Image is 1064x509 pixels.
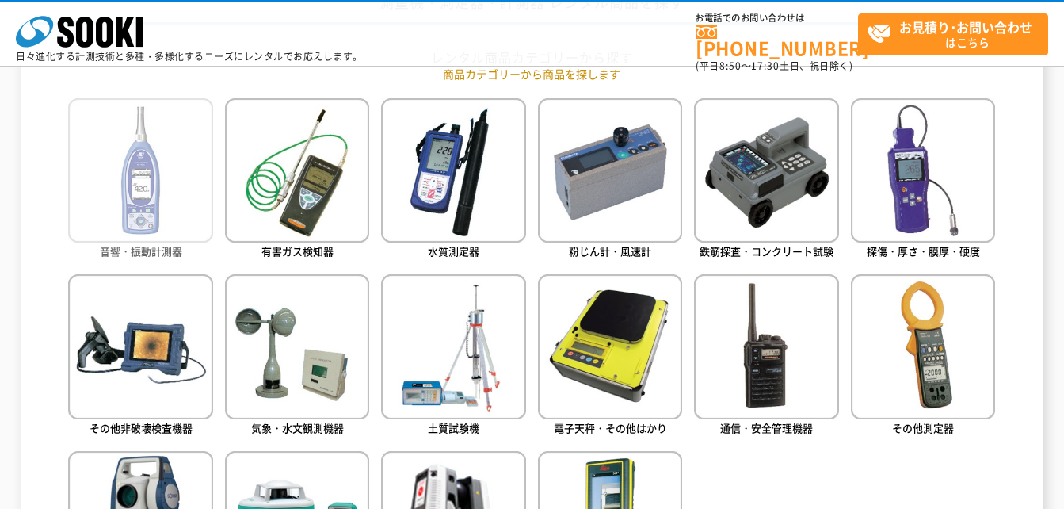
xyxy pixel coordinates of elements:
[867,14,1047,54] span: はこちら
[851,98,995,243] img: 探傷・厚さ・膜厚・硬度
[225,274,369,438] a: 気象・水文観測機器
[867,243,980,258] span: 探傷・厚さ・膜厚・硬度
[899,17,1032,36] strong: お見積り･お問い合わせ
[720,420,813,435] span: 通信・安全管理機器
[68,66,995,82] p: 商品カテゴリーから商品を探します
[696,13,858,23] span: お電話でのお問い合わせは
[381,274,525,419] img: 土質試験機
[538,274,682,438] a: 電子天秤・その他はかり
[694,98,838,262] a: 鉄筋探査・コンクリート試験
[68,98,212,262] a: 音響・振動計測器
[700,243,833,258] span: 鉄筋探査・コンクリート試験
[851,274,995,419] img: その他測定器
[225,274,369,419] img: 気象・水文観測機器
[719,59,742,73] span: 8:50
[16,52,363,61] p: 日々進化する計測技術と多種・多様化するニーズにレンタルでお応えします。
[90,420,193,435] span: その他非破壊検査機器
[892,420,954,435] span: その他測定器
[569,243,651,258] span: 粉じん計・風速計
[225,98,369,262] a: 有害ガス検知器
[100,243,182,258] span: 音響・振動計測器
[538,98,682,243] img: 粉じん計・風速計
[68,98,212,243] img: 音響・振動計測器
[694,274,838,419] img: 通信・安全管理機器
[251,420,344,435] span: 気象・水文観測機器
[428,420,479,435] span: 土質試験機
[225,98,369,243] img: 有害ガス検知器
[68,274,212,438] a: その他非破壊検査機器
[261,243,334,258] span: 有害ガス検知器
[428,243,479,258] span: 水質測定器
[751,59,780,73] span: 17:30
[694,274,838,438] a: 通信・安全管理機器
[694,98,838,243] img: 鉄筋探査・コンクリート試験
[68,274,212,419] img: その他非破壊検査機器
[696,59,852,73] span: (平日 ～ 土日、祝日除く)
[381,274,525,438] a: 土質試験機
[554,420,667,435] span: 電子天秤・その他はかり
[538,98,682,262] a: 粉じん計・風速計
[858,13,1048,55] a: お見積り･お問い合わせはこちら
[851,274,995,438] a: その他測定器
[851,98,995,262] a: 探傷・厚さ・膜厚・硬度
[538,274,682,419] img: 電子天秤・その他はかり
[381,98,525,243] img: 水質測定器
[696,25,858,57] a: [PHONE_NUMBER]
[381,98,525,262] a: 水質測定器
